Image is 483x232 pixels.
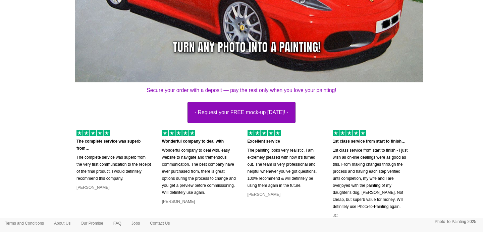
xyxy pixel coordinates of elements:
button: - Request your FREE mock-up [DATE]! - [187,102,296,123]
p: Wonderful company to deal with, easy website to navigate and tremendous communication. The best c... [162,147,237,196]
a: Jobs [126,218,145,228]
div: Turn any photo into a painting! [173,39,321,56]
p: [PERSON_NAME] [76,184,152,191]
img: 5 of out 5 stars [248,130,281,136]
a: About Us [49,218,75,228]
p: 1st class service from start to finish - I just wish all on-line dealings were as good as this. F... [333,147,408,210]
p: Wonderful company to deal with [162,138,237,145]
a: Contact Us [145,218,175,228]
p: [PERSON_NAME] [248,191,323,198]
a: - Request your FREE mock-up [DATE]! - [65,102,418,123]
p: 1st class service from start to finish… [333,138,408,145]
p: The complete service was superb from the very first communication to the receipt of the final pro... [76,154,152,182]
a: FAQ [108,218,126,228]
p: The complete service was superb from… [76,138,152,152]
p: [PERSON_NAME] [162,198,237,205]
img: 5 of out 5 stars [162,130,195,136]
p: The painting looks very realistic, I am extremely pleased with how it’s turned out. The team is v... [248,147,323,189]
a: Our Promise [75,218,108,228]
img: 5 of out 5 stars [76,130,110,136]
p: Excellent service [248,138,323,145]
p: JC [333,212,408,219]
img: 5 of out 5 stars [333,130,366,136]
p: Photo To Painting 2025 [435,218,476,225]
